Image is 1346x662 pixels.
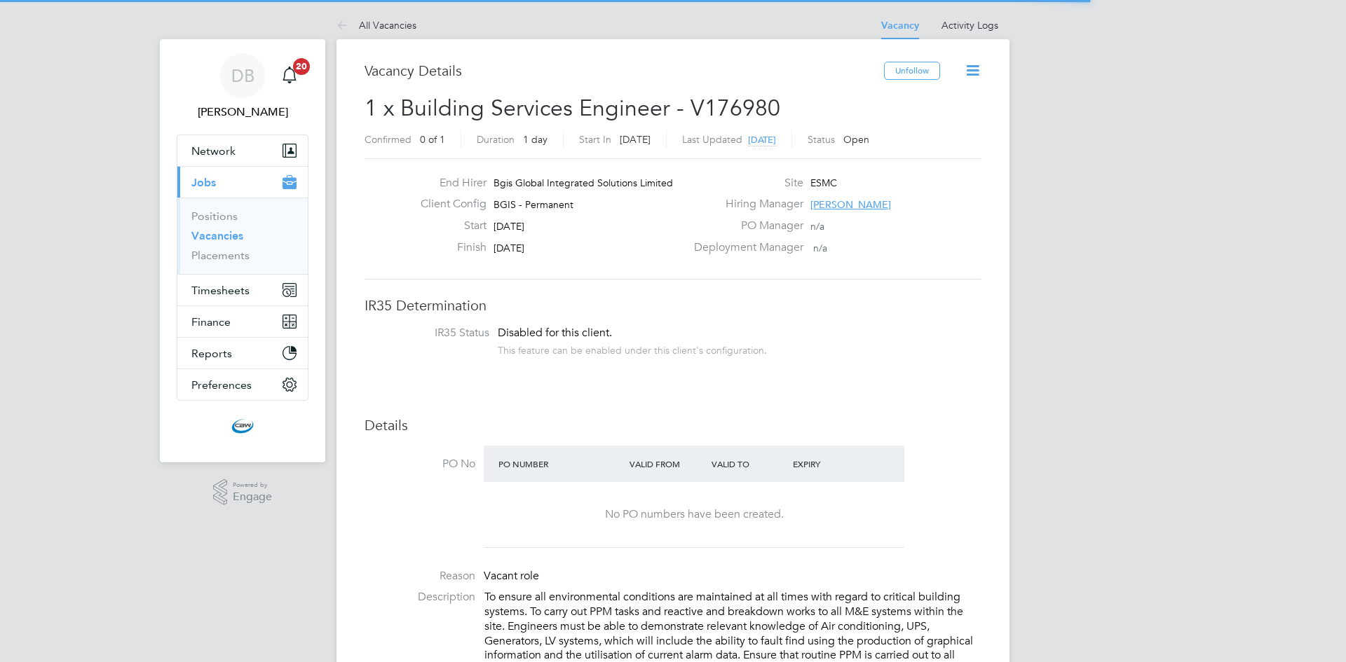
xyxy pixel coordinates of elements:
[409,176,487,191] label: End Hirer
[498,326,612,340] span: Disabled for this client.
[495,451,626,476] div: PO Number
[808,133,835,146] label: Status
[494,177,673,189] span: Bgis Global Integrated Solutions Limited
[789,451,871,476] div: Expiry
[494,242,524,254] span: [DATE]
[477,133,515,146] label: Duration
[365,416,981,434] h3: Details
[231,67,254,85] span: DB
[365,457,475,471] label: PO No
[365,590,475,605] label: Description
[498,340,767,357] div: This feature can be enabled under this client's configuration.
[177,369,308,400] button: Preferences
[420,133,445,146] span: 0 of 1
[682,133,742,146] label: Last Updated
[177,198,308,274] div: Jobs
[177,275,308,305] button: Timesheets
[498,507,890,522] div: No PO numbers have been created.
[494,198,573,211] span: BGIS - Permanent
[881,20,919,32] a: Vacancy
[365,62,884,80] h3: Vacancy Details
[884,62,940,80] button: Unfollow
[409,219,487,233] label: Start
[160,39,325,462] nav: Main navigation
[813,242,827,254] span: n/a
[365,296,981,315] h3: IR35 Determination
[810,220,824,233] span: n/a
[626,451,708,476] div: Valid From
[276,53,304,98] a: 20
[233,479,272,491] span: Powered by
[191,209,238,223] a: Positions
[686,219,803,233] label: PO Manager
[409,197,487,212] label: Client Config
[177,415,308,437] a: Go to home page
[177,135,308,166] button: Network
[177,338,308,368] button: Reports
[191,249,250,262] a: Placements
[941,19,998,32] a: Activity Logs
[484,569,539,583] span: Vacant role
[365,95,780,122] span: 1 x Building Services Engineer - V176980
[213,479,273,506] a: Powered byEngage
[409,240,487,255] label: Finish
[177,53,308,120] a: DB[PERSON_NAME]
[365,133,412,146] label: Confirmed
[177,104,308,120] span: Daniel Barber
[233,491,272,503] span: Engage
[191,284,250,297] span: Timesheets
[191,347,232,360] span: Reports
[177,306,308,337] button: Finance
[191,144,236,158] span: Network
[579,133,611,146] label: Start In
[843,133,869,146] span: Open
[231,415,254,437] img: cbwstaffingsolutions-logo-retina.png
[686,176,803,191] label: Site
[379,326,489,340] label: IR35 Status
[708,451,790,476] div: Valid To
[191,229,243,242] a: Vacancies
[620,133,651,146] span: [DATE]
[748,134,776,146] span: [DATE]
[177,167,308,198] button: Jobs
[336,19,416,32] a: All Vacancies
[810,177,837,189] span: ESMC
[191,315,231,329] span: Finance
[686,240,803,255] label: Deployment Manager
[293,58,310,75] span: 20
[686,197,803,212] label: Hiring Manager
[810,198,891,211] span: [PERSON_NAME]
[191,176,216,189] span: Jobs
[523,133,548,146] span: 1 day
[191,378,252,392] span: Preferences
[365,569,475,584] label: Reason
[494,220,524,233] span: [DATE]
